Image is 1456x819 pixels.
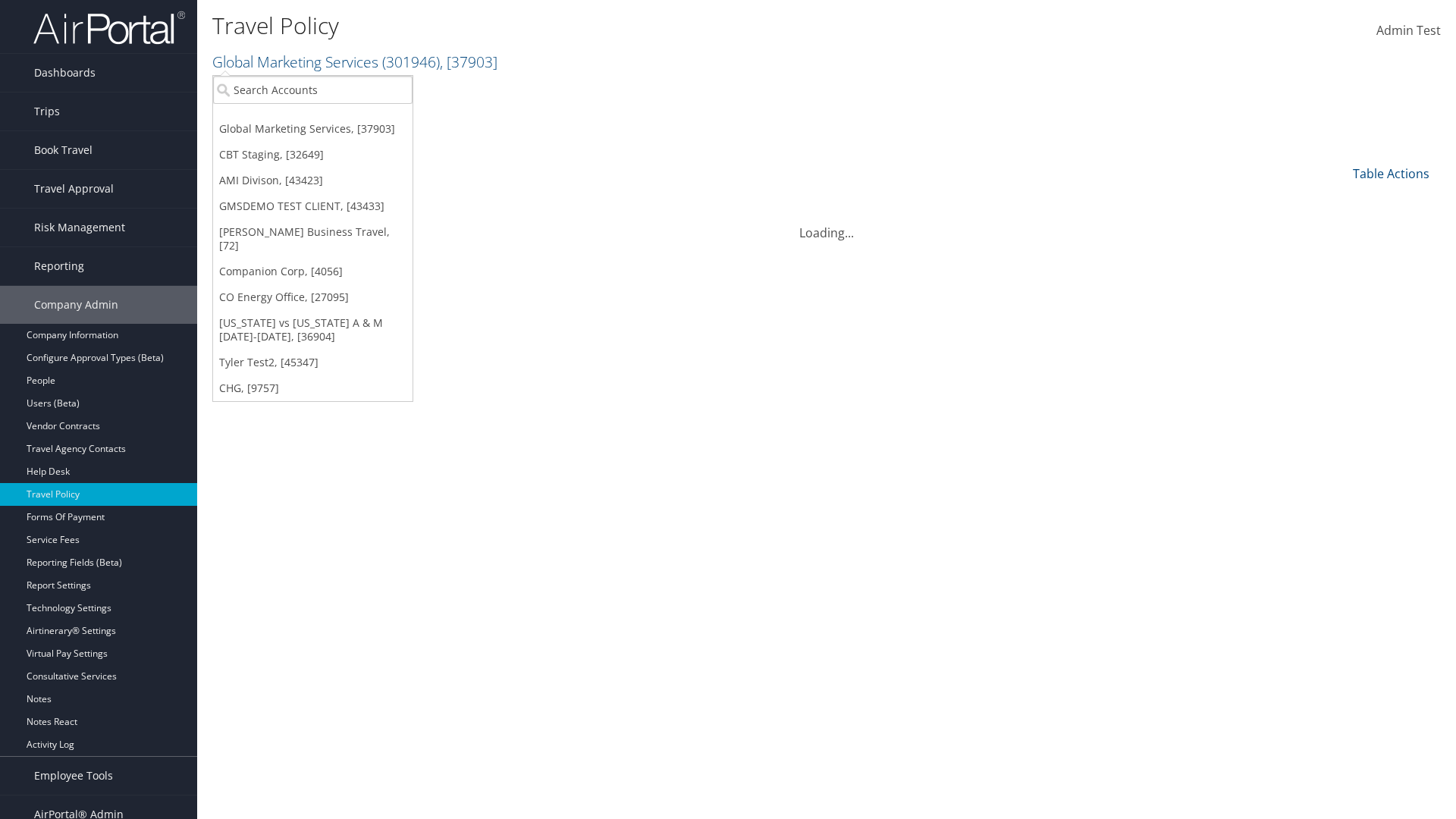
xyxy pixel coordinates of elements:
span: Dashboards [34,54,96,92]
span: Trips [34,93,60,130]
a: GMSDEMO TEST CLIENT, [43433] [213,193,413,219]
a: Global Marketing Services, [37903] [213,116,413,142]
a: CHG, [9757] [213,375,413,401]
a: Tyler Test2, [45347] [213,350,413,375]
a: Companion Corp, [4056] [213,259,413,284]
span: Employee Tools [34,757,113,795]
a: CBT Staging, [32649] [213,142,413,168]
span: Risk Management [34,209,125,246]
span: ( 301946 ) [382,52,440,72]
span: Travel Approval [34,170,114,208]
h1: Travel Policy [212,10,1031,42]
a: Table Actions [1353,165,1429,182]
span: Admin Test [1376,22,1441,39]
div: Loading... [212,206,1441,242]
span: Company Admin [34,286,118,324]
a: Admin Test [1376,8,1441,55]
a: [PERSON_NAME] Business Travel, [72] [213,219,413,259]
a: AMI Divison, [43423] [213,168,413,193]
a: CO Energy Office, [27095] [213,284,413,310]
span: Reporting [34,247,84,285]
a: Global Marketing Services [212,52,497,72]
img: airportal-logo.png [33,10,185,45]
span: , [ 37903 ] [440,52,497,72]
input: Search Accounts [213,76,413,104]
a: [US_STATE] vs [US_STATE] A & M [DATE]-[DATE], [36904] [213,310,413,350]
span: Book Travel [34,131,93,169]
